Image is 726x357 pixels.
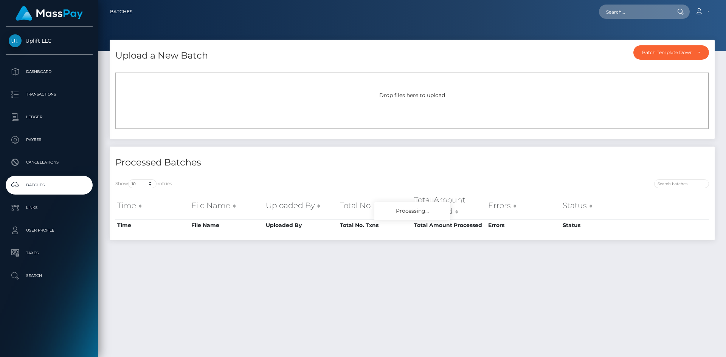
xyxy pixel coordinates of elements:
h4: Upload a New Batch [115,49,208,62]
th: Uploaded By [264,219,338,231]
a: Batches [6,176,93,195]
p: Batches [9,179,90,191]
p: Cancellations [9,157,90,168]
a: Links [6,198,93,217]
th: Total Amount Processed [412,192,486,219]
p: Dashboard [9,66,90,77]
a: Search [6,266,93,285]
p: Ledger [9,111,90,123]
p: Taxes [9,247,90,259]
th: Total Amount Processed [412,219,486,231]
th: Status [561,192,635,219]
p: User Profile [9,225,90,236]
a: Cancellations [6,153,93,172]
th: Time [115,192,189,219]
th: Total No. Txns [338,192,412,219]
th: Errors [486,219,560,231]
a: Batches [110,4,132,20]
label: Show entries [115,179,172,188]
p: Payees [9,134,90,145]
p: Transactions [9,89,90,100]
th: File Name [189,192,264,219]
span: Drop files here to upload [379,92,445,99]
img: Uplift LLC [9,34,22,47]
h4: Processed Batches [115,156,406,169]
p: Links [9,202,90,213]
select: Showentries [128,179,157,188]
input: Search... [599,5,670,19]
th: Total No. Txns [338,219,412,231]
a: Taxes [6,244,93,263]
a: User Profile [6,221,93,240]
th: Uploaded By [264,192,338,219]
a: Ledger [6,108,93,127]
th: Errors [486,192,560,219]
a: Payees [6,130,93,149]
a: Dashboard [6,62,93,81]
input: Search batches [654,179,709,188]
span: Uplift LLC [6,37,93,44]
th: File Name [189,219,264,231]
th: Status [561,219,635,231]
div: Processing... [374,202,450,220]
p: Search [9,270,90,281]
img: MassPay Logo [16,6,83,21]
th: Time [115,219,189,231]
div: Batch Template Download [642,49,692,56]
button: Batch Template Download [633,45,709,60]
a: Transactions [6,85,93,104]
